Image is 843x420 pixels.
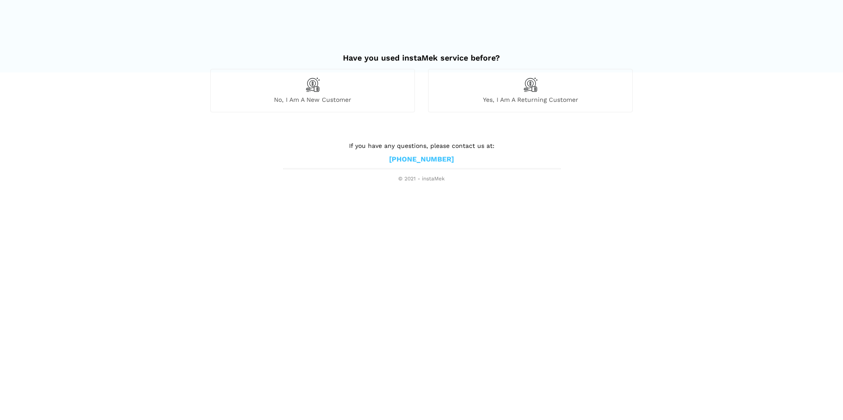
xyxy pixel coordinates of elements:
span: No, I am a new customer [211,96,414,104]
span: Yes, I am a returning customer [429,96,632,104]
p: If you have any questions, please contact us at: [283,141,560,151]
span: © 2021 - instaMek [283,176,560,183]
h2: Have you used instaMek service before? [210,44,633,63]
a: [PHONE_NUMBER] [389,155,454,164]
